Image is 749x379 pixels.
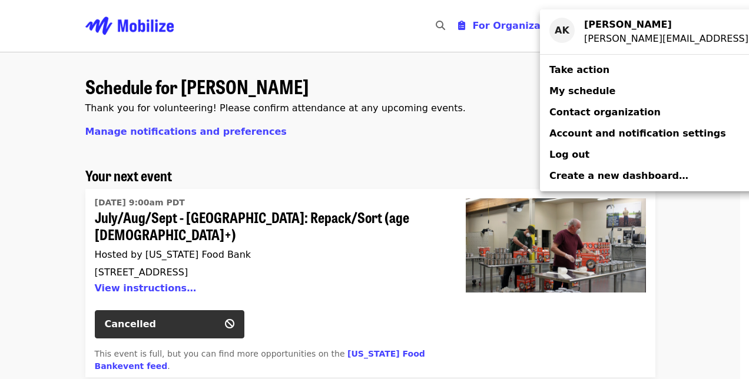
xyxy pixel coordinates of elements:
span: Account and notification settings [549,128,726,139]
span: My schedule [549,85,615,97]
span: Contact organization [549,107,661,118]
strong: [PERSON_NAME] [584,19,672,30]
span: Create a new dashboard… [549,170,688,181]
span: Take action [549,64,609,75]
div: AK [549,18,575,43]
span: Log out [549,149,589,160]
